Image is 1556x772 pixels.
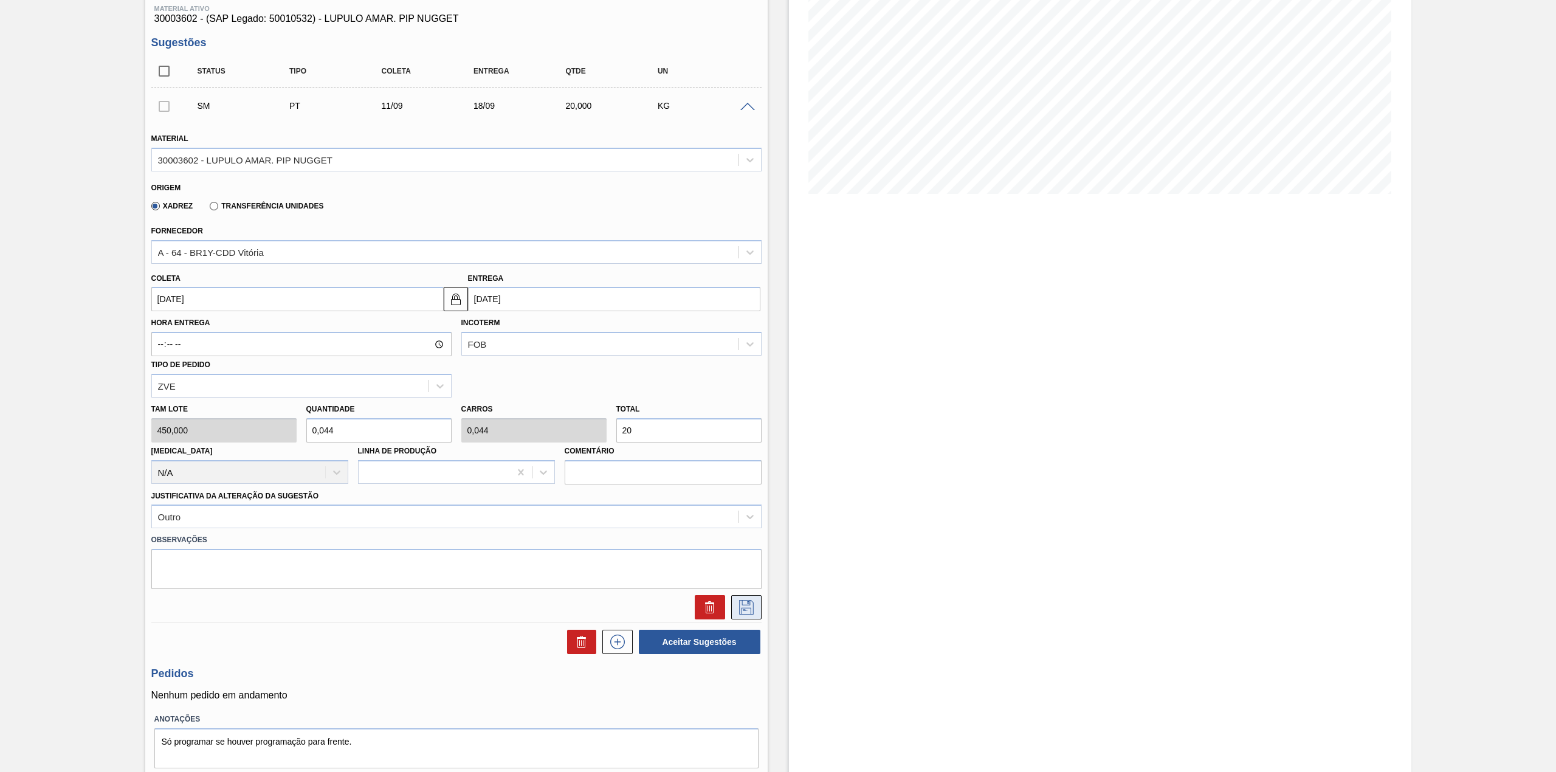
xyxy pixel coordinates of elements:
[468,274,504,283] label: Entrega
[151,690,762,701] p: Nenhum pedido em andamento
[470,67,576,75] div: Entrega
[468,287,760,311] input: dd/mm/yyyy
[210,202,323,210] label: Transferência Unidades
[633,629,762,655] div: Aceitar Sugestões
[306,405,355,413] label: Quantidade
[689,595,725,619] div: Excluir Sugestão
[449,292,463,306] img: locked
[151,134,188,143] label: Material
[378,67,483,75] div: Coleta
[358,447,437,455] label: Linha de Produção
[158,512,181,522] div: Outro
[461,405,493,413] label: Carros
[154,13,759,24] span: 30003602 - (SAP Legado: 50010532) - LUPULO AMAR. PIP NUGGET
[154,711,759,728] label: Anotações
[194,67,300,75] div: Status
[378,101,483,111] div: 11/09/2025
[286,67,391,75] div: Tipo
[616,405,640,413] label: Total
[151,360,210,369] label: Tipo de pedido
[444,287,468,311] button: locked
[655,67,760,75] div: UN
[151,184,181,192] label: Origem
[639,630,760,654] button: Aceitar Sugestões
[158,381,176,391] div: ZVE
[151,401,297,418] label: Tam lote
[158,247,264,257] div: A - 64 - BR1Y-CDD Vitória
[151,492,319,500] label: Justificativa da Alteração da Sugestão
[154,5,759,12] span: Material ativo
[596,630,633,654] div: Nova sugestão
[151,447,213,455] label: [MEDICAL_DATA]
[565,443,762,460] label: Comentário
[154,728,759,768] textarea: Só programar se houver programação para frente.
[725,595,762,619] div: Salvar Sugestão
[158,154,332,165] div: 30003602 - LUPULO AMAR. PIP NUGGET
[151,227,203,235] label: Fornecedor
[461,319,500,327] label: Incoterm
[151,36,762,49] h3: Sugestões
[562,67,667,75] div: Qtde
[470,101,576,111] div: 18/09/2025
[151,274,181,283] label: Coleta
[151,287,444,311] input: dd/mm/yyyy
[194,101,300,111] div: Sugestão Manual
[151,667,762,680] h3: Pedidos
[468,339,487,350] div: FOB
[655,101,760,111] div: KG
[561,630,596,654] div: Excluir Sugestões
[151,531,762,549] label: Observações
[151,202,193,210] label: Xadrez
[286,101,391,111] div: Pedido de Transferência
[151,314,452,332] label: Hora Entrega
[562,101,667,111] div: 20,000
